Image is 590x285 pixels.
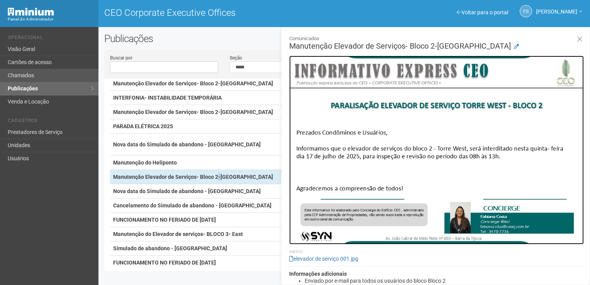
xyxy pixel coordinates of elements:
strong: Manutenção do Elevador de serviços- BLOCO 3- East [113,231,243,237]
strong: Manutenção Elevador de Serviços- Bloco 2-[GEOGRAPHIC_DATA] [113,80,273,87]
li: Operacional [8,35,93,43]
strong: FUNCIONAMENTO NO FERIADO DE [DATE] [113,260,216,266]
strong: Nova data do Simulado de abandono - [GEOGRAPHIC_DATA] [113,188,261,194]
div: Painel do Administrador [8,16,93,23]
img: Minium [8,8,54,16]
h3: Manutenção Elevador de Serviços- Bloco 2-[GEOGRAPHIC_DATA] [289,35,584,50]
small: Comunicados [289,35,584,42]
a: elevador de serviço 001.jpg [289,256,358,262]
label: Seção [230,54,242,61]
strong: INTERFONIA- INSTABILIDADE TEMPORÁRIA [113,95,222,101]
li: Enviado por e-mail para todos os usuários do bloco Bloco 2 [305,277,584,284]
strong: Manutenção Elevador de Serviços- Bloco 2-[GEOGRAPHIC_DATA] [113,174,273,180]
strong: Nova data do Simulado de abandono - [GEOGRAPHIC_DATA] [113,141,261,148]
img: elevador%20de%20servi%C3%A7o%20001.jpg [289,56,584,244]
strong: PARADA ELÉTRICA 2025 [113,123,173,129]
h2: Publicações [104,33,298,44]
span: Fabiana Silva [536,1,577,15]
strong: Simulado de abandono - [GEOGRAPHIC_DATA] [113,245,227,251]
strong: Manutenção do Heliponto [113,159,177,166]
li: Anexos [289,248,584,255]
strong: Manutenção Elevador de Serviços- Bloco 2-[GEOGRAPHIC_DATA] [113,109,273,115]
strong: FUNCIONAMENTO NO FERIADO DE [DATE] [113,217,216,223]
strong: Cancelamento do Simulado de abandono - [GEOGRAPHIC_DATA] [113,202,271,209]
li: Cadastros [8,118,93,126]
a: FS [520,5,532,17]
label: Buscar por [110,54,132,61]
strong: Informações adicionais [289,271,347,277]
h1: CEO Corporate Executive Offices [104,8,339,18]
a: Voltar para o portal [457,9,508,15]
a: Modificar [514,43,519,51]
a: [PERSON_NAME] [536,10,582,16]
